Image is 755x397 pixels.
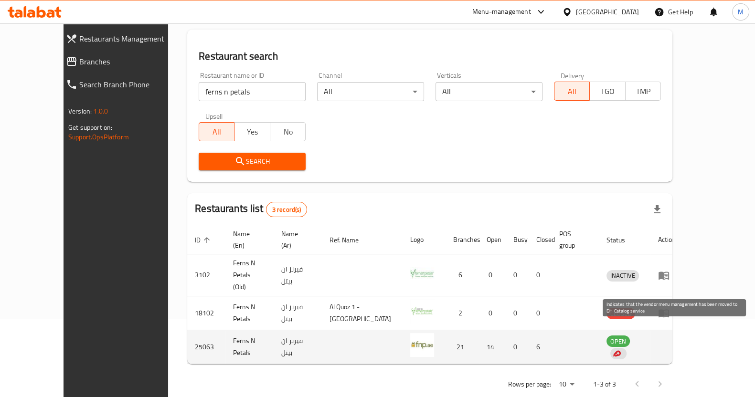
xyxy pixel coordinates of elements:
th: Branches [446,225,479,254]
span: No [274,125,302,139]
td: Al Quoz 1 - [GEOGRAPHIC_DATA] [322,296,403,330]
span: All [203,125,231,139]
td: 0 [529,254,552,296]
span: Ref. Name [330,234,371,246]
td: فيرنز ان بيتل [274,254,322,296]
td: 0 [479,296,506,330]
button: Search [199,153,306,170]
img: delivery hero logo [612,349,621,358]
span: Get support on: [68,121,112,134]
button: TGO [589,82,625,101]
td: 0 [506,330,529,364]
span: Branches [79,56,182,67]
button: No [270,122,306,141]
a: Restaurants Management [58,27,190,50]
span: ID [195,234,213,246]
img: Ferns N Petals (Old) [410,261,434,285]
a: Support.OpsPlatform [68,131,129,143]
td: 3102 [187,254,225,296]
input: Search for restaurant name or ID.. [199,82,306,101]
span: Search Branch Phone [79,79,182,90]
td: 21 [446,330,479,364]
span: Restaurants Management [79,33,182,44]
td: 0 [506,296,529,330]
label: Upsell [205,113,223,119]
th: Logo [403,225,446,254]
button: All [554,82,590,101]
div: Rows per page: [555,377,578,392]
button: TMP [625,82,661,101]
div: [GEOGRAPHIC_DATA] [576,7,639,17]
h2: Restaurants list [195,201,307,217]
h2: Restaurant search [199,49,661,63]
span: Search [206,156,298,167]
td: 14 [479,330,506,364]
div: INACTIVE [606,270,639,282]
td: 6 [446,254,479,296]
th: Action [650,225,683,254]
div: Menu [658,270,676,281]
p: Rows per page: [508,378,551,390]
span: POS group [559,228,587,251]
span: Yes [238,125,266,139]
td: Ferns N Petals [225,330,274,364]
a: Search Branch Phone [58,73,190,96]
th: Open [479,225,506,254]
td: 0 [506,254,529,296]
div: Menu [658,307,676,319]
img: Ferns N Petals [410,333,434,357]
img: Ferns N Petals [410,299,434,323]
div: All [317,82,424,101]
span: 3 record(s) [266,205,307,214]
td: 6 [529,330,552,364]
span: CLOSED [606,308,635,319]
a: Branches [58,50,190,73]
button: Yes [234,122,270,141]
div: Export file [646,198,669,221]
span: Name (Ar) [281,228,310,251]
th: Busy [506,225,529,254]
label: Delivery [561,72,585,79]
div: All [436,82,542,101]
span: All [558,84,586,98]
td: 0 [529,296,552,330]
span: Status [606,234,638,246]
th: Closed [529,225,552,254]
td: 2 [446,296,479,330]
span: Name (En) [233,228,262,251]
span: TMP [629,84,657,98]
div: Total records count [266,202,308,217]
td: Ferns N Petals [225,296,274,330]
td: 0 [479,254,506,296]
span: Version: [68,105,92,117]
td: فيرنز ان بيتل [274,330,322,364]
td: فيرنز ان بيتل [274,296,322,330]
div: Menu-management [472,6,531,18]
div: CLOSED [606,308,635,319]
td: 25063 [187,330,225,364]
span: TGO [594,84,621,98]
span: 1.0.0 [93,105,108,117]
table: enhanced table [187,225,683,364]
span: INACTIVE [606,270,639,281]
td: 18102 [187,296,225,330]
span: M [738,7,744,17]
p: 1-3 of 3 [593,378,616,390]
span: OPEN [606,336,630,347]
button: All [199,122,234,141]
td: Ferns N Petals (Old) [225,254,274,296]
